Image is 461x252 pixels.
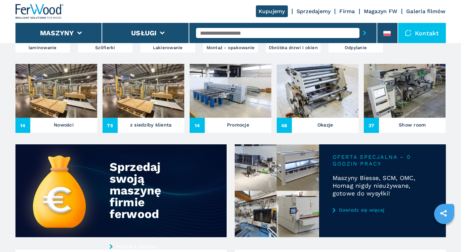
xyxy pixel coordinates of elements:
[227,120,249,130] h3: Promocje
[256,5,288,17] a: Kupujemy
[190,64,271,133] a: Promocje14Promocje
[359,25,370,41] button: submit-button
[364,118,379,133] span: 37
[364,64,446,133] a: Show room37Show room
[130,120,172,130] h3: z siedziby klienta
[103,64,184,133] a: z siedziby klienta75z siedziby klienta
[333,207,432,213] a: Dowiedz się więcej
[153,45,183,51] h3: Lakierowanie
[269,45,318,51] h3: Obróbka drzwi i okien
[432,222,456,247] iframe: Chat
[345,45,367,51] h3: Odpylanie
[17,39,68,51] h3: Prasowanie i laminowanie
[40,29,74,37] button: Maszyny
[110,244,202,249] a: Poproś o wycenę
[235,144,319,237] img: Maszyny Biesse, SCM, OMC, Homag nigdy nieużywane, gotowe do wysyłki!
[110,161,197,220] div: Sprzedaj swoją maszynę firmie ferwood
[277,64,358,118] img: Okazje
[339,8,355,14] a: Firma
[15,4,64,19] img: Ferwood
[103,118,118,133] span: 75
[277,64,358,133] a: Okazje48Okazje
[317,120,333,130] h3: Okazje
[190,64,271,118] img: Promocje
[277,118,292,133] span: 48
[131,29,157,37] button: Usługi
[103,64,184,118] img: z siedziby klienta
[398,23,446,43] div: Kontakt
[364,8,398,14] a: Magazyn FW
[364,64,446,118] img: Show room
[399,120,426,130] h3: Show room
[206,45,255,51] h3: Montaż - opakowanie
[406,8,446,14] a: Galeria filmów
[54,120,74,130] h3: Nowości
[405,30,412,36] img: Kontakt
[15,64,97,133] a: Nowości14Nowości
[435,205,452,222] a: sharethis
[190,118,205,133] span: 14
[15,118,31,133] span: 14
[297,8,331,14] a: Sprzedajemy
[15,64,97,118] img: Nowości
[15,144,227,237] img: Sprzedaj swoją maszynę firmie ferwood
[95,45,115,51] h3: Szlifierki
